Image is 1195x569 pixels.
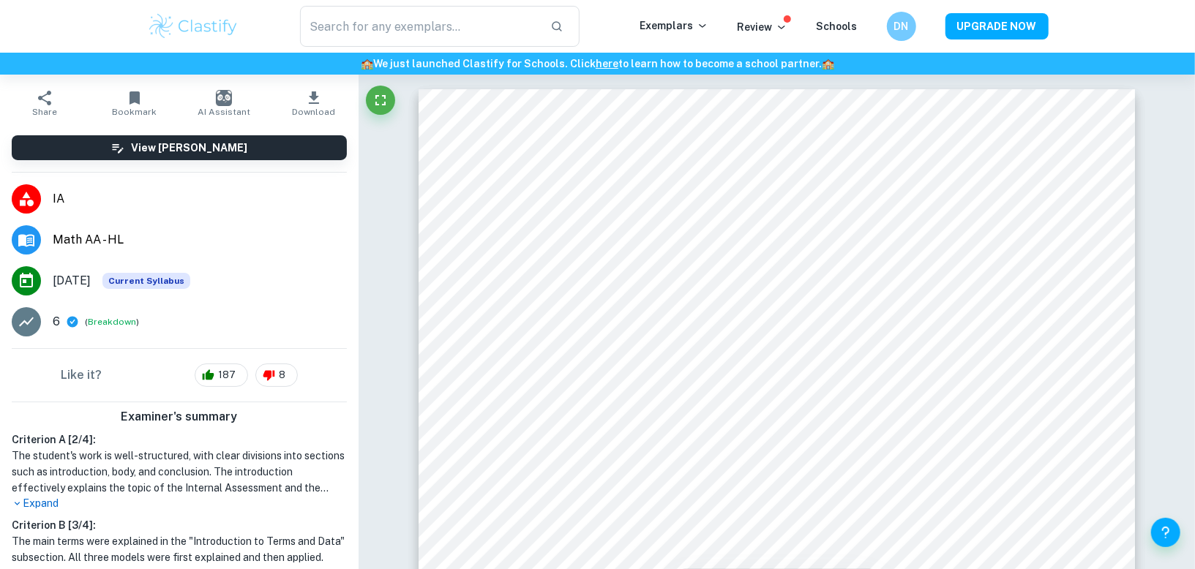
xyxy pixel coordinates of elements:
[210,368,244,383] span: 187
[179,83,269,124] button: AI Assistant
[12,517,347,533] h6: Criterion B [ 3 / 4 ]:
[893,18,910,34] h6: DN
[131,140,247,156] h6: View [PERSON_NAME]
[366,86,395,115] button: Fullscreen
[88,315,136,328] button: Breakdown
[945,13,1049,39] button: UPGRADE NOW
[53,231,347,249] span: Math AA - HL
[1151,518,1180,547] button: Help and Feedback
[6,408,353,426] h6: Examiner's summary
[32,107,57,117] span: Share
[817,20,858,32] a: Schools
[3,56,1192,72] h6: We just launched Clastify for Schools. Click to learn how to become a school partner.
[89,83,179,124] button: Bookmark
[53,190,347,208] span: IA
[85,315,139,329] span: ( )
[255,363,298,387] div: 8
[12,135,347,160] button: View [PERSON_NAME]
[102,273,190,289] div: This exemplar is based on the current syllabus. Feel free to refer to it for inspiration/ideas wh...
[147,12,240,41] img: Clastify logo
[640,18,708,34] p: Exemplars
[195,363,248,387] div: 187
[53,313,60,331] p: 6
[53,272,91,290] span: [DATE]
[271,368,293,383] span: 8
[292,107,335,117] span: Download
[596,58,618,69] a: here
[102,273,190,289] span: Current Syllabus
[269,83,358,124] button: Download
[112,107,157,117] span: Bookmark
[361,58,373,69] span: 🏫
[61,366,102,384] h6: Like it?
[216,90,232,106] img: AI Assistant
[738,19,787,35] p: Review
[887,12,916,41] button: DN
[300,6,539,47] input: Search for any exemplars...
[12,448,347,496] h1: The student's work is well-structured, with clear divisions into sections such as introduction, b...
[822,58,834,69] span: 🏫
[12,432,347,448] h6: Criterion A [ 2 / 4 ]:
[12,496,347,511] p: Expand
[198,107,250,117] span: AI Assistant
